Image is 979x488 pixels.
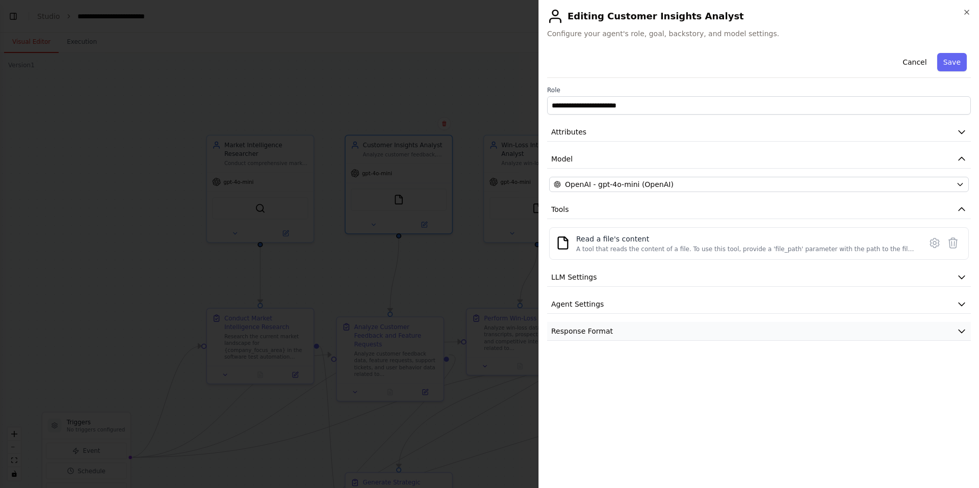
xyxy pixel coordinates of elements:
span: OpenAI - gpt-4o-mini (OpenAI) [565,179,674,189]
button: LLM Settings [547,268,971,287]
span: LLM Settings [551,272,597,282]
button: Attributes [547,123,971,142]
button: Agent Settings [547,295,971,314]
label: Role [547,86,971,94]
span: Agent Settings [551,299,604,309]
span: Model [551,154,573,164]
div: A tool that reads the content of a file. To use this tool, provide a 'file_path' parameter with t... [576,245,915,253]
button: OpenAI - gpt-4o-mini (OpenAI) [549,177,969,192]
h2: Editing Customer Insights Analyst [547,8,971,24]
img: FileReadTool [556,236,570,250]
button: Tools [547,200,971,219]
button: Configure tool [925,234,944,252]
button: Delete tool [944,234,962,252]
div: Read a file's content [576,234,915,244]
span: Attributes [551,127,586,137]
span: Tools [551,204,569,214]
span: Configure your agent's role, goal, backstory, and model settings. [547,29,971,39]
button: Save [937,53,967,71]
button: Model [547,150,971,169]
button: Response Format [547,322,971,341]
button: Cancel [896,53,933,71]
span: Response Format [551,326,613,336]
